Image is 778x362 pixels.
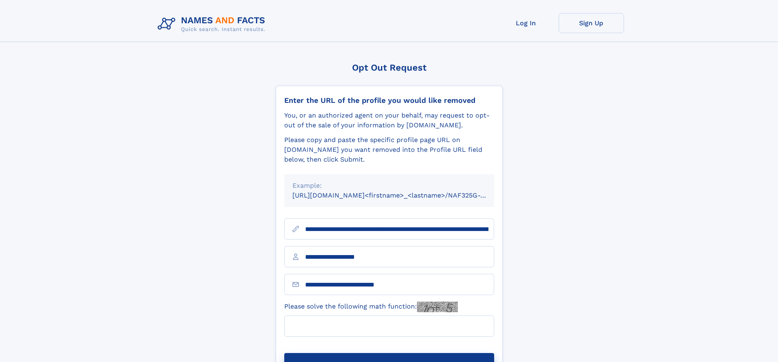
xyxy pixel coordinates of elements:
label: Please solve the following math function: [284,302,458,312]
div: Example: [292,181,486,191]
div: Opt Out Request [276,62,503,73]
div: Enter the URL of the profile you would like removed [284,96,494,105]
img: Logo Names and Facts [154,13,272,35]
div: You, or an authorized agent on your behalf, may request to opt-out of the sale of your informatio... [284,111,494,130]
small: [URL][DOMAIN_NAME]<firstname>_<lastname>/NAF325G-xxxxxxxx [292,191,510,199]
a: Sign Up [559,13,624,33]
div: Please copy and paste the specific profile page URL on [DOMAIN_NAME] you want removed into the Pr... [284,135,494,164]
a: Log In [493,13,559,33]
